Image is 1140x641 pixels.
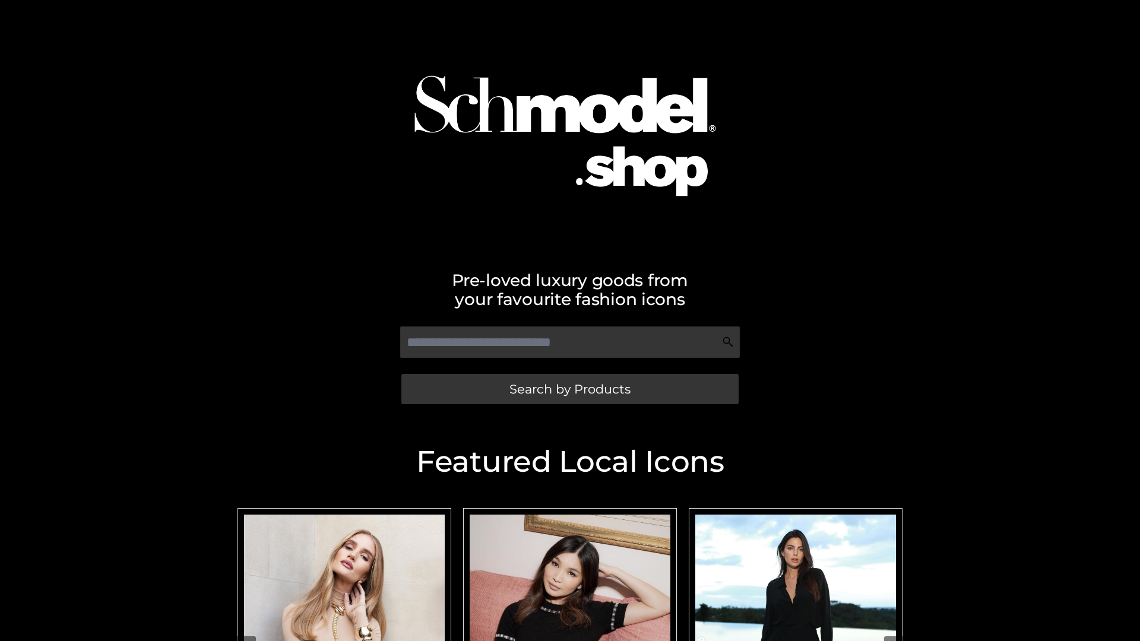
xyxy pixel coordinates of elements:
h2: Pre-loved luxury goods from your favourite fashion icons [232,271,908,309]
span: Search by Products [509,383,631,395]
a: Search by Products [401,374,739,404]
img: Search Icon [722,336,734,348]
h2: Featured Local Icons​ [232,447,908,477]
